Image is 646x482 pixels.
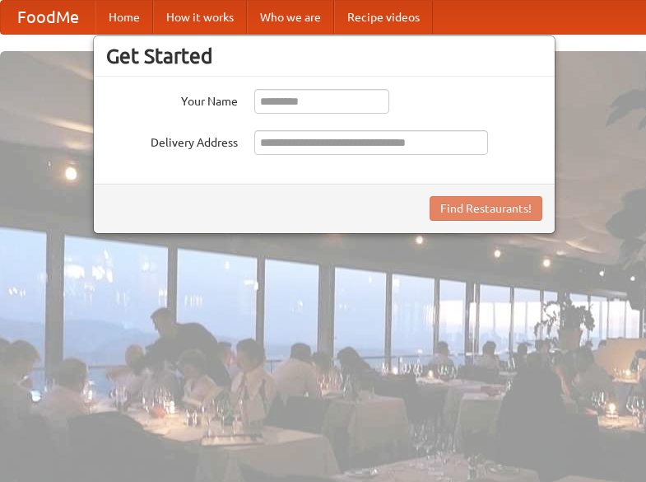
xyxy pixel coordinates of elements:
[334,1,433,34] a: Recipe videos
[106,130,238,151] label: Delivery Address
[106,89,238,110] label: Your Name
[106,44,542,68] h3: Get Started
[1,1,95,34] a: FoodMe
[247,1,334,34] a: Who we are
[153,1,247,34] a: How it works
[430,196,542,221] button: Find Restaurants!
[95,1,153,34] a: Home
